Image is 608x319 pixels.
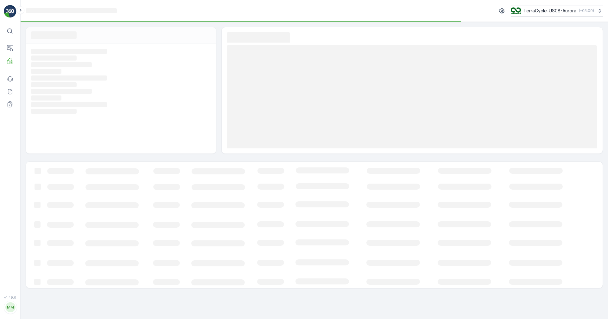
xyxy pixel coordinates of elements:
img: image_ci7OI47.png [511,7,521,14]
p: TerraCycle-US08-Aurora [523,8,576,14]
span: v 1.49.0 [4,296,16,299]
button: TerraCycle-US08-Aurora(-05:00) [511,5,603,16]
button: MM [4,301,16,314]
p: ( -05:00 ) [579,8,594,13]
img: logo [4,5,16,18]
div: MM [5,302,16,312]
